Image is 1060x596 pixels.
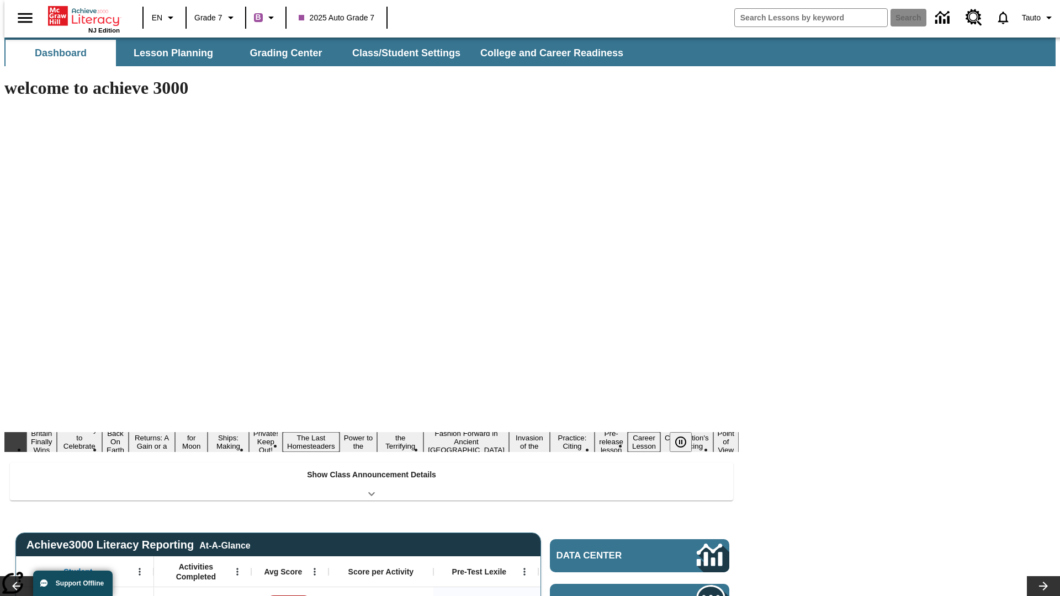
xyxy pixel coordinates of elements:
[4,78,739,98] h1: welcome to achieve 3000
[26,539,251,551] span: Achieve3000 Literacy Reporting
[343,40,469,66] button: Class/Student Settings
[160,562,232,582] span: Activities Completed
[452,567,507,577] span: Pre-Test Lexile
[231,40,341,66] button: Grading Center
[264,567,302,577] span: Avg Score
[147,8,182,28] button: Language: EN, Select a language
[194,12,222,24] span: Grade 7
[229,563,246,580] button: Open Menu
[550,424,595,460] button: Slide 13 Mixed Practice: Citing Evidence
[670,432,692,452] button: Pause
[152,12,162,24] span: EN
[199,539,250,551] div: At-A-Glance
[299,12,375,24] span: 2025 Auto Grade 7
[959,3,989,33] a: Resource Center, Will open in new tab
[628,432,660,452] button: Slide 15 Career Lesson
[57,424,103,460] button: Slide 2 Get Ready to Celebrate Juneteenth!
[26,428,57,456] button: Slide 1 Britain Finally Wins
[33,571,113,596] button: Support Offline
[48,4,120,34] div: Home
[1027,576,1060,596] button: Lesson carousel, Next
[56,579,104,587] span: Support Offline
[129,424,175,460] button: Slide 4 Free Returns: A Gain or a Drain?
[1022,12,1041,24] span: Tauto
[6,40,116,66] button: Dashboard
[670,432,703,452] div: Pause
[283,432,340,452] button: Slide 8 The Last Homesteaders
[88,27,120,34] span: NJ Edition
[595,428,628,456] button: Slide 14 Pre-release lesson
[4,40,633,66] div: SubNavbar
[118,40,229,66] button: Lesson Planning
[250,8,282,28] button: Boost Class color is purple. Change class color
[307,469,436,481] p: Show Class Announcement Details
[48,5,120,27] a: Home
[660,424,713,460] button: Slide 16 The Constitution's Balancing Act
[63,567,92,577] span: Student
[348,567,414,577] span: Score per Activity
[190,8,242,28] button: Grade: Grade 7, Select a grade
[556,550,660,561] span: Data Center
[516,563,533,580] button: Open Menu
[10,462,733,501] div: Show Class Announcement Details
[509,424,550,460] button: Slide 12 The Invasion of the Free CD
[102,428,129,456] button: Slide 3 Back On Earth
[4,9,161,19] body: Maximum 600 characters Press Escape to exit toolbar Press Alt + F10 to reach toolbar
[929,3,959,33] a: Data Center
[377,424,423,460] button: Slide 10 Attack of the Terrifying Tomatoes
[989,3,1017,32] a: Notifications
[249,428,283,456] button: Slide 7 Private! Keep Out!
[1017,8,1060,28] button: Profile/Settings
[4,38,1056,66] div: SubNavbar
[713,428,739,456] button: Slide 17 Point of View
[306,563,323,580] button: Open Menu
[550,539,729,572] a: Data Center
[256,10,261,24] span: B
[735,9,887,26] input: search field
[423,428,509,456] button: Slide 11 Fashion Forward in Ancient Rome
[131,563,148,580] button: Open Menu
[208,424,249,460] button: Slide 6 Cruise Ships: Making Waves
[471,40,632,66] button: College and Career Readiness
[175,424,208,460] button: Slide 5 Time for Moon Rules?
[340,424,378,460] button: Slide 9 Solar Power to the People
[9,2,41,34] button: Open side menu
